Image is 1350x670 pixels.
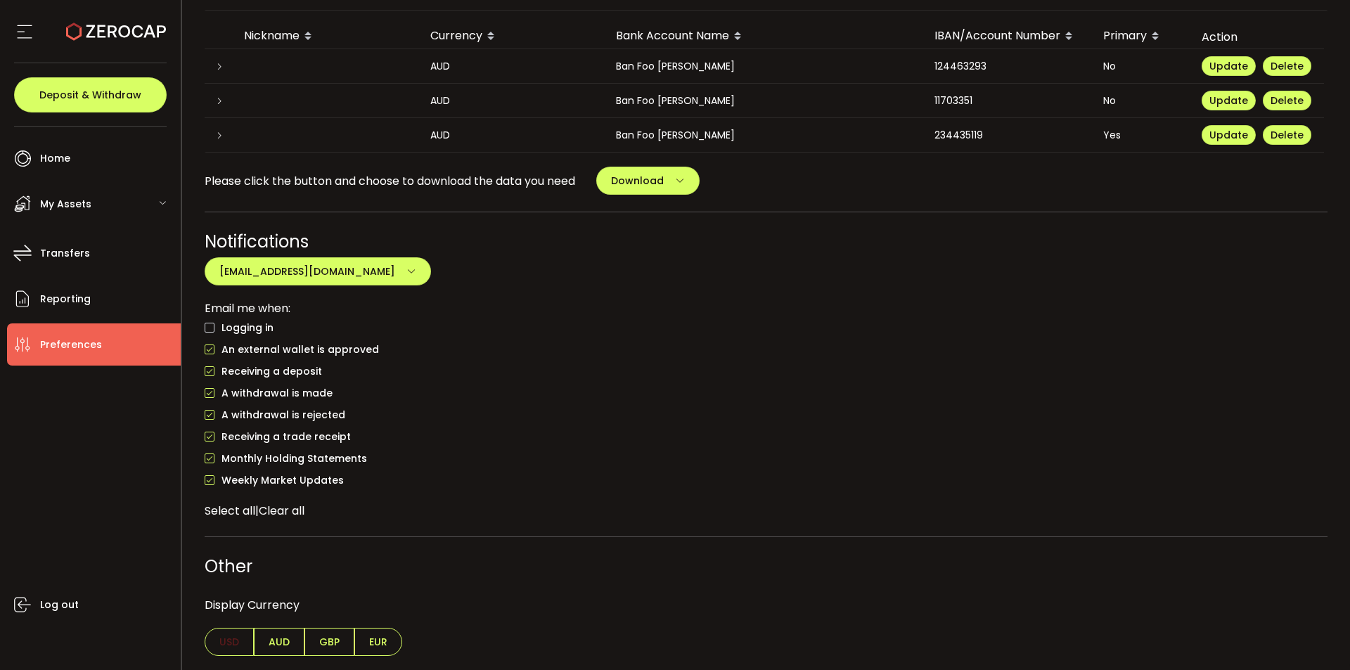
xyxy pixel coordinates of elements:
[1209,59,1248,73] span: Update
[1202,91,1256,110] button: Update
[233,25,419,49] div: Nickname
[1190,29,1324,45] div: Action
[1271,128,1304,142] span: Delete
[1092,127,1190,143] div: Yes
[1271,94,1304,108] span: Delete
[605,127,923,143] div: Ban Foo [PERSON_NAME]
[419,127,605,143] div: AUD
[1209,94,1248,108] span: Update
[205,257,431,285] button: [EMAIL_ADDRESS][DOMAIN_NAME]
[1280,603,1350,670] iframe: Chat Widget
[419,25,605,49] div: Currency
[1263,91,1311,110] button: Delete
[1202,125,1256,145] button: Update
[40,243,90,264] span: Transfers
[40,194,91,214] span: My Assets
[214,408,345,422] span: A withdrawal is rejected
[214,452,367,465] span: Monthly Holding Statements
[214,343,379,356] span: An external wallet is approved
[219,264,395,278] span: [EMAIL_ADDRESS][DOMAIN_NAME]
[605,25,923,49] div: Bank Account Name
[39,90,141,100] span: Deposit & Withdraw
[205,554,1328,579] div: Other
[354,628,402,656] span: EUR
[1092,58,1190,75] div: No
[1263,56,1311,76] button: Delete
[596,167,700,195] button: Download
[205,299,1328,317] div: Email me when:
[205,172,575,190] span: Please click the button and choose to download the data you need
[923,127,1092,143] div: 234435119
[419,58,605,75] div: AUD
[214,321,274,335] span: Logging in
[1202,56,1256,76] button: Update
[259,503,304,519] span: Clear all
[214,365,322,378] span: Receiving a deposit
[205,628,254,656] span: USD
[1263,125,1311,145] button: Delete
[40,595,79,615] span: Log out
[205,502,1328,520] div: |
[14,77,167,112] button: Deposit & Withdraw
[40,148,70,169] span: Home
[611,174,664,188] span: Download
[923,93,1092,109] div: 11703351
[214,387,333,400] span: A withdrawal is made
[205,503,255,519] span: Select all
[605,93,923,109] div: Ban Foo [PERSON_NAME]
[419,93,605,109] div: AUD
[1271,59,1304,73] span: Delete
[205,582,1328,628] div: Display Currency
[1209,128,1248,142] span: Update
[205,317,1328,491] div: checkbox-group
[605,58,923,75] div: Ban Foo [PERSON_NAME]
[205,229,1328,254] div: Notifications
[923,58,1092,75] div: 124463293
[254,628,304,656] span: AUD
[1092,93,1190,109] div: No
[214,474,344,487] span: Weekly Market Updates
[304,628,354,656] span: GBP
[40,335,102,355] span: Preferences
[923,25,1092,49] div: IBAN/Account Number
[1092,25,1190,49] div: Primary
[214,430,351,444] span: Receiving a trade receipt
[40,289,91,309] span: Reporting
